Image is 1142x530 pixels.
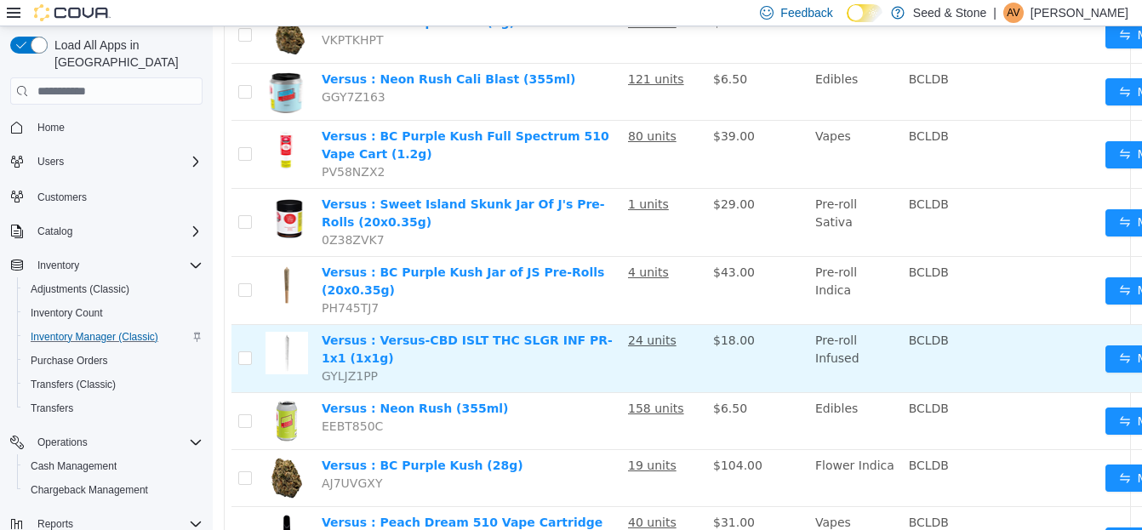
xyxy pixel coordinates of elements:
[24,480,203,500] span: Chargeback Management
[109,432,311,446] a: Versus : BC Purple Kush (28g)
[17,301,209,325] button: Inventory Count
[53,430,95,473] img: Versus : BC Purple Kush (28g) hero shot
[3,430,209,454] button: Operations
[109,46,363,60] a: Versus : Neon Rush Cali Blast (355ml)
[17,454,209,478] button: Cash Management
[31,255,203,276] span: Inventory
[415,239,456,253] u: 4 units
[596,162,689,231] td: Pre-roll Sativa
[109,103,397,134] a: Versus : BC Purple Kush Full Spectrum 510 Vape Cart (1.2g)
[53,44,95,87] img: Versus : Neon Rush Cali Blast (355ml) hero shot
[24,398,80,419] a: Transfers
[31,306,103,320] span: Inventory Count
[109,375,295,389] a: Versus : Neon Rush (355ml)
[109,489,390,521] a: Versus : Peach Dream 510 Vape Cartridge (1g)
[24,303,110,323] a: Inventory Count
[24,374,203,395] span: Transfers (Classic)
[780,4,832,21] span: Feedback
[24,350,203,371] span: Purchase Orders
[3,219,209,243] button: Catalog
[17,373,209,396] button: Transfers (Classic)
[596,231,689,299] td: Pre-roll Indica
[37,155,64,168] span: Users
[53,487,95,530] img: Versus : Peach Dream 510 Vape Cartridge (1g) hero shot
[500,307,542,321] span: $18.00
[596,37,689,94] td: Edibles
[24,480,155,500] a: Chargeback Management
[1007,3,1019,23] span: AV
[696,432,736,446] span: BCLDB
[24,456,203,476] span: Cash Management
[31,432,94,453] button: Operations
[109,307,400,339] a: Versus : Versus-CBD ISLT THC SLGR INF PR-1x1 (1x1g)
[993,3,996,23] p: |
[1031,3,1128,23] p: [PERSON_NAME]
[415,432,464,446] u: 19 units
[37,436,88,449] span: Operations
[109,139,172,152] span: PV58NZX2
[696,103,736,117] span: BCLDB
[696,489,736,503] span: BCLDB
[31,354,108,368] span: Purchase Orders
[893,319,971,346] button: icon: swapMove
[24,303,203,323] span: Inventory Count
[31,402,73,415] span: Transfers
[913,3,986,23] p: Seed & Stone
[31,117,71,138] a: Home
[500,375,534,389] span: $6.50
[109,64,173,77] span: GGY7Z163
[37,259,79,272] span: Inventory
[415,171,456,185] u: 1 units
[893,115,971,142] button: icon: swapMove
[34,4,111,21] img: Cova
[500,432,550,446] span: $104.00
[24,398,203,419] span: Transfers
[109,275,166,288] span: PH745TJ7
[3,115,209,140] button: Home
[109,171,392,202] a: Versus : Sweet Island Skunk Jar Of J's Pre-Rolls (20x0.35g)
[17,349,209,373] button: Purchase Orders
[31,378,116,391] span: Transfers (Classic)
[696,375,736,389] span: BCLDB
[31,459,117,473] span: Cash Management
[53,373,95,416] img: Versus : Neon Rush (355ml) hero shot
[31,432,203,453] span: Operations
[696,307,736,321] span: BCLDB
[31,185,203,207] span: Customers
[696,171,736,185] span: BCLDB
[415,46,471,60] u: 121 units
[415,103,464,117] u: 80 units
[109,450,169,464] span: AJ7UVGXY
[109,393,170,407] span: EEBT850C
[53,237,95,280] img: Versus : BC Purple Kush Jar of JS Pre-Rolls (20x0.35g) hero shot
[17,396,209,420] button: Transfers
[17,478,209,502] button: Chargeback Management
[415,489,464,503] u: 40 units
[53,169,95,212] img: Versus : Sweet Island Skunk Jar Of J's Pre-Rolls (20x0.35g) hero shot
[37,121,65,134] span: Home
[500,103,542,117] span: $39.00
[31,221,79,242] button: Catalog
[24,279,203,299] span: Adjustments (Classic)
[893,381,971,408] button: icon: swapMove
[24,327,203,347] span: Inventory Manager (Classic)
[847,4,882,22] input: Dark Mode
[53,305,95,348] img: Versus : Versus-CBD ISLT THC SLGR INF PR-1x1 (1x1g) hero shot
[31,117,203,138] span: Home
[500,46,534,60] span: $6.50
[31,483,148,497] span: Chargeback Management
[3,184,209,208] button: Customers
[31,151,71,172] button: Users
[596,424,689,481] td: Flower Indica
[415,375,471,389] u: 158 units
[1003,3,1024,23] div: Angela Van Groen
[893,251,971,278] button: icon: swapMove
[31,282,129,296] span: Adjustments (Classic)
[596,299,689,367] td: Pre-roll Infused
[31,255,86,276] button: Inventory
[24,456,123,476] a: Cash Management
[893,52,971,79] button: icon: swapMove
[500,489,542,503] span: $31.00
[109,343,165,356] span: GYLJZ1PP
